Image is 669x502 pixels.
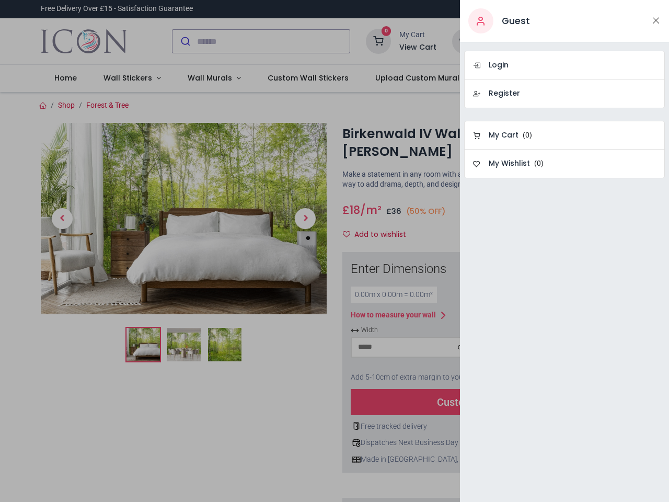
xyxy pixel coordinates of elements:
h6: My Wishlist [489,158,530,169]
span: 0 [537,159,541,167]
h5: Guest [502,15,530,28]
a: Register [464,79,665,108]
h6: My Cart [489,130,518,141]
a: My Cart (0) [464,121,665,150]
button: Close [651,14,661,27]
span: ( ) [523,130,532,141]
a: My Wishlist (0) [464,150,665,178]
span: 0 [525,131,529,139]
h6: Register [489,88,520,99]
a: Login [464,51,665,79]
span: ( ) [534,158,544,169]
h6: Login [489,60,509,71]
